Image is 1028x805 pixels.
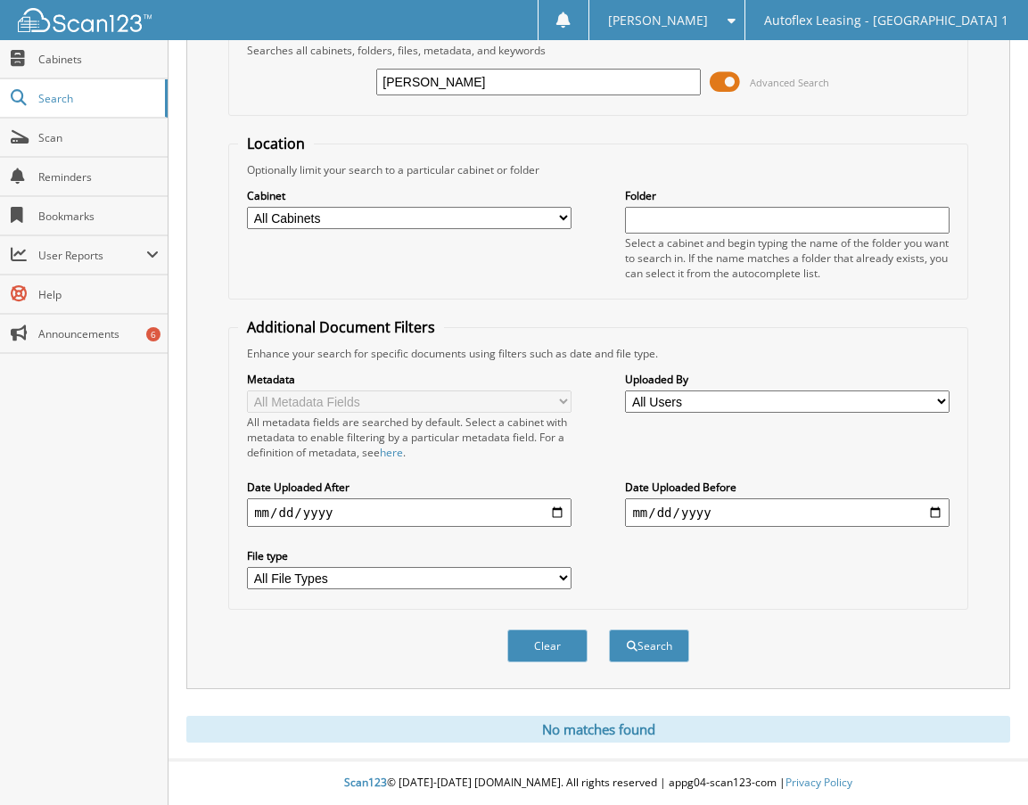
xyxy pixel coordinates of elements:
[38,248,146,263] span: User Reports
[380,445,403,460] a: here
[625,235,949,281] div: Select a cabinet and begin typing the name of the folder you want to search in. If the name match...
[785,775,852,790] a: Privacy Policy
[750,76,829,89] span: Advanced Search
[38,326,159,341] span: Announcements
[507,629,588,662] button: Clear
[238,162,958,177] div: Optionally limit your search to a particular cabinet or folder
[38,91,156,106] span: Search
[146,327,160,341] div: 6
[247,188,571,203] label: Cabinet
[169,761,1028,805] div: © [DATE]-[DATE] [DOMAIN_NAME]. All rights reserved | appg04-scan123-com |
[38,52,159,67] span: Cabinets
[238,317,444,337] legend: Additional Document Filters
[238,134,314,153] legend: Location
[764,15,1008,26] span: Autoflex Leasing - [GEOGRAPHIC_DATA] 1
[608,15,708,26] span: [PERSON_NAME]
[344,775,387,790] span: Scan123
[609,629,689,662] button: Search
[18,8,152,32] img: scan123-logo-white.svg
[247,480,571,495] label: Date Uploaded After
[625,498,949,527] input: end
[38,169,159,185] span: Reminders
[238,43,958,58] div: Searches all cabinets, folders, files, metadata, and keywords
[625,372,949,387] label: Uploaded By
[38,287,159,302] span: Help
[38,130,159,145] span: Scan
[38,209,159,224] span: Bookmarks
[238,346,958,361] div: Enhance your search for specific documents using filters such as date and file type.
[247,372,571,387] label: Metadata
[939,719,1028,805] iframe: Chat Widget
[625,188,949,203] label: Folder
[186,716,1010,743] div: No matches found
[247,415,571,460] div: All metadata fields are searched by default. Select a cabinet with metadata to enable filtering b...
[625,480,949,495] label: Date Uploaded Before
[247,498,571,527] input: start
[247,548,571,563] label: File type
